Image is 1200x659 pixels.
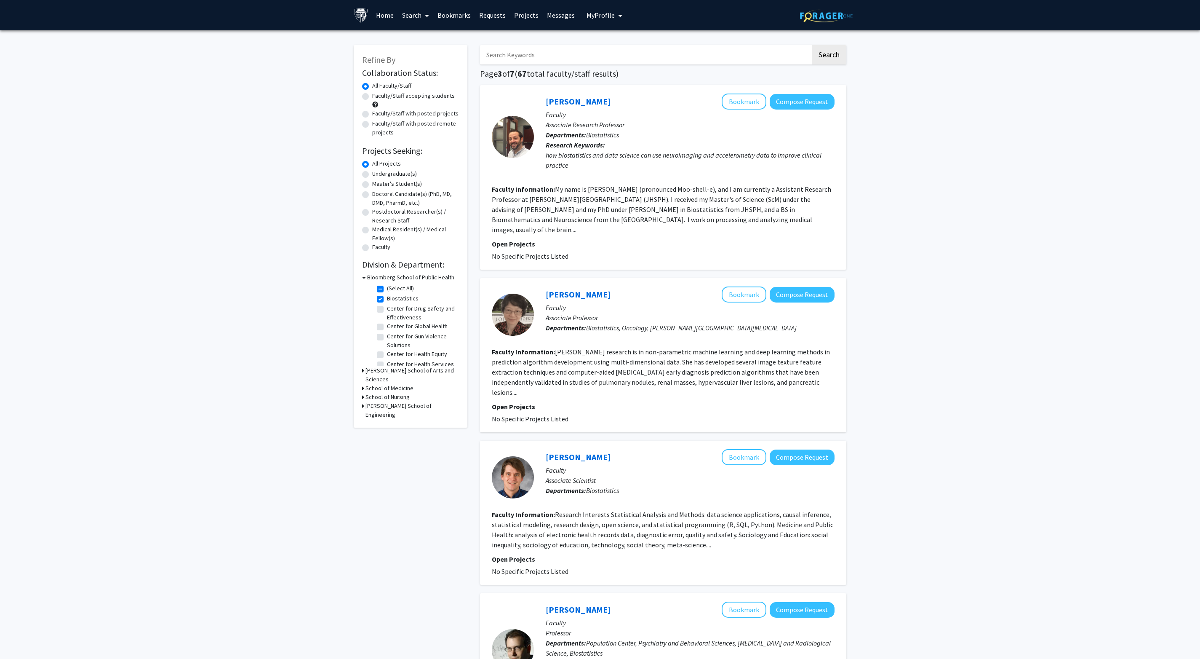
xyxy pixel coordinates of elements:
label: Center for Health Services and Outcomes Research [387,360,457,378]
p: Faculty [546,110,835,120]
b: Research Keywords: [546,141,605,149]
label: Faculty/Staff with posted projects [372,109,459,118]
label: Postdoctoral Researcher(s) / Research Staff [372,207,459,225]
h2: Collaboration Status: [362,68,459,78]
h3: School of Medicine [365,384,413,393]
b: Departments: [546,131,586,139]
h3: [PERSON_NAME] School of Engineering [365,402,459,419]
h2: Projects Seeking: [362,146,459,156]
p: Faculty [546,465,835,475]
a: [PERSON_NAME] [546,452,611,462]
label: Center for Health Equity [387,350,447,359]
button: Compose Request to Erik Westlund [770,450,835,465]
a: [PERSON_NAME] [546,96,611,107]
b: Faculty Information: [492,348,555,356]
p: Faculty [546,618,835,628]
b: Departments: [546,639,586,647]
b: Faculty Information: [492,510,555,519]
span: Biostatistics, Oncology, [PERSON_NAME][GEOGRAPHIC_DATA][MEDICAL_DATA] [586,324,797,332]
p: Associate Professor [546,313,835,323]
fg-read-more: [PERSON_NAME] research is in non-parametric machine learning and deep learning methods in predict... [492,348,830,396]
span: No Specific Projects Listed [492,252,568,260]
span: 67 [517,68,527,79]
label: Center for Gun Violence Solutions [387,332,457,350]
h2: Division & Department: [362,260,459,270]
span: My Profile [587,11,615,19]
span: No Specific Projects Listed [492,415,568,423]
p: Professor [546,628,835,638]
a: [PERSON_NAME] [546,604,611,615]
a: Projects [510,0,543,30]
h3: [PERSON_NAME] School of Arts and Sciences [365,366,459,384]
label: Undergraduate(s) [372,169,417,178]
label: All Projects [372,159,401,168]
span: No Specific Projects Listed [492,567,568,576]
p: Open Projects [492,239,835,249]
img: ForagerOne Logo [800,9,853,22]
label: Faculty [372,243,390,252]
label: Center for Global Health [387,322,448,331]
a: Home [372,0,398,30]
p: Faculty [546,303,835,313]
label: Faculty/Staff accepting students [372,91,455,100]
button: Compose Request to Peng Huang [770,287,835,303]
label: Master's Student(s) [372,179,422,188]
label: Center for Drug Safety and Effectiveness [387,304,457,322]
p: Open Projects [492,402,835,412]
span: 3 [498,68,502,79]
label: Medical Resident(s) / Medical Fellow(s) [372,225,459,243]
button: Compose Request to Constantine Frangakis [770,602,835,618]
button: Add Erik Westlund to Bookmarks [722,449,766,465]
a: Requests [475,0,510,30]
label: Faculty/Staff with posted remote projects [372,119,459,137]
p: Open Projects [492,554,835,564]
label: (Select All) [387,284,414,293]
button: Add Constantine Frangakis to Bookmarks [722,602,766,618]
a: [PERSON_NAME] [546,289,611,300]
iframe: Chat [6,621,36,653]
img: Johns Hopkins University Logo [354,8,368,23]
h1: Page of ( total faculty/staff results) [480,69,846,79]
b: Departments: [546,486,586,495]
fg-read-more: Research Interests Statistical Analysis and Methods: data science applications, causal inference,... [492,510,833,549]
p: Associate Scientist [546,475,835,485]
label: All Faculty/Staff [372,81,411,90]
button: Search [812,45,846,64]
span: Biostatistics [586,131,619,139]
a: Bookmarks [433,0,475,30]
input: Search Keywords [480,45,811,64]
fg-read-more: My name is [PERSON_NAME] (pronounced Moo-shell-e), and I am currently a Assistant Research Profes... [492,185,831,234]
p: Associate Research Professor [546,120,835,130]
h3: Bloomberg School of Public Health [367,273,454,282]
a: Messages [543,0,579,30]
label: Biostatistics [387,294,419,303]
span: Biostatistics [586,486,619,495]
h3: School of Nursing [365,393,410,402]
span: 7 [510,68,515,79]
span: Population Center, Psychiatry and Behavioral Sciences, [MEDICAL_DATA] and Radiological Science, B... [546,639,831,657]
span: Refine By [362,54,395,65]
a: Search [398,0,433,30]
b: Faculty Information: [492,185,555,193]
button: Compose Request to John Muschelli [770,94,835,110]
button: Add John Muschelli to Bookmarks [722,94,766,110]
div: how biostatistics and data science can use neuroimaging and accelerometry data to improve clinica... [546,150,835,170]
label: Doctoral Candidate(s) (PhD, MD, DMD, PharmD, etc.) [372,190,459,207]
button: Add Peng Huang to Bookmarks [722,287,766,303]
b: Departments: [546,324,586,332]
